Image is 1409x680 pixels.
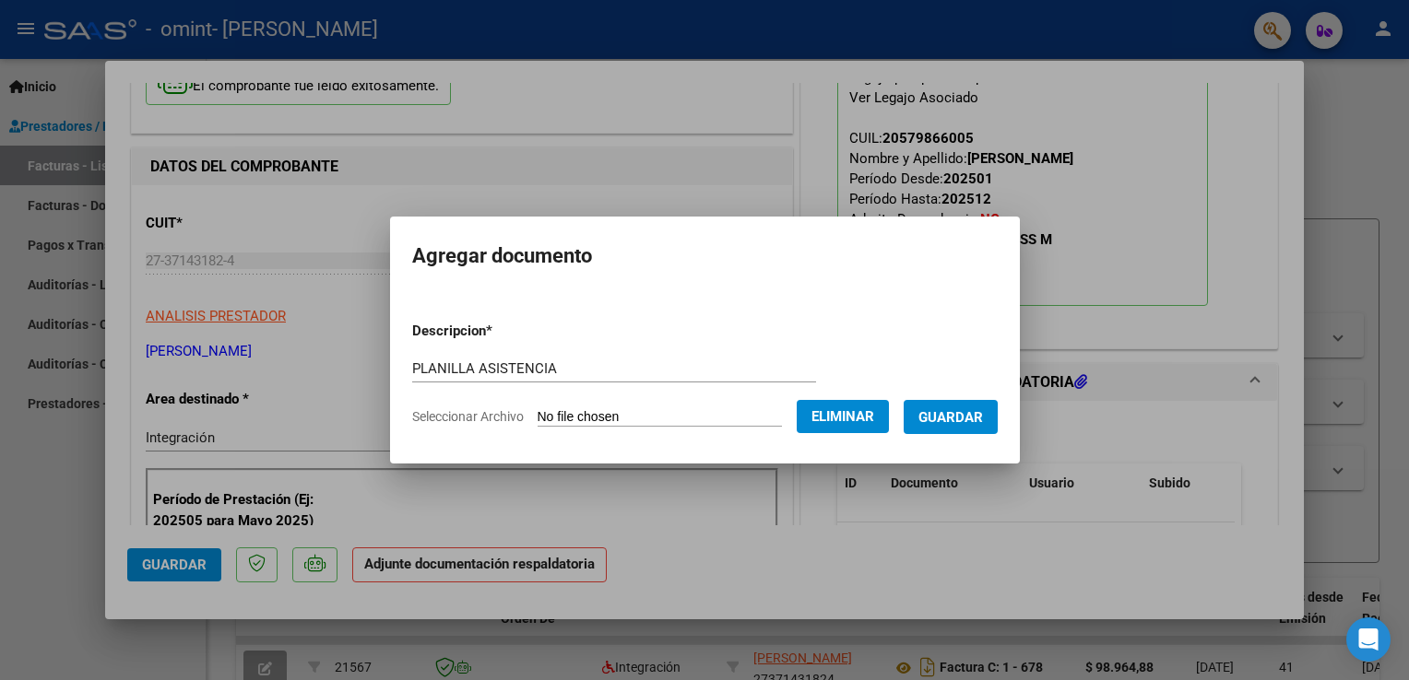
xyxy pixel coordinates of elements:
[412,239,998,274] h2: Agregar documento
[412,409,524,424] span: Seleccionar Archivo
[918,409,983,426] span: Guardar
[811,408,874,425] span: Eliminar
[412,321,588,342] p: Descripcion
[904,400,998,434] button: Guardar
[1346,617,1391,662] div: Open Intercom Messenger
[797,400,889,433] button: Eliminar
